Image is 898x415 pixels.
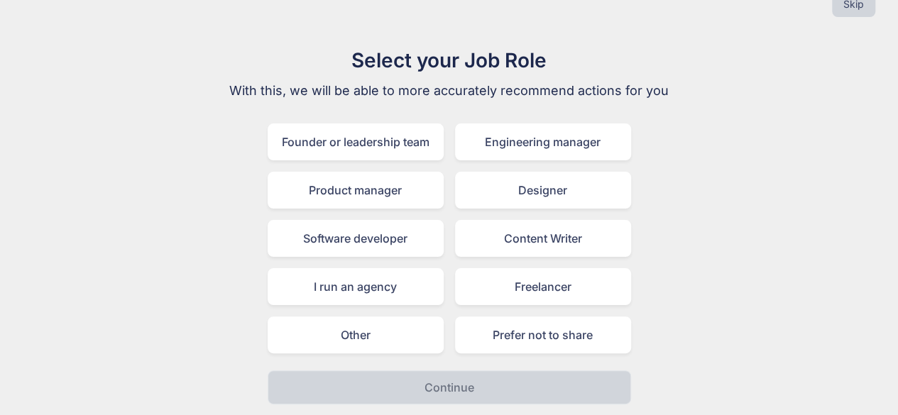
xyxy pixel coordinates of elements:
[268,268,444,305] div: I run an agency
[268,172,444,209] div: Product manager
[455,172,631,209] div: Designer
[268,370,631,404] button: Continue
[455,123,631,160] div: Engineering manager
[425,379,474,396] p: Continue
[211,45,688,75] h1: Select your Job Role
[455,268,631,305] div: Freelancer
[268,316,444,353] div: Other
[211,81,688,101] p: With this, we will be able to more accurately recommend actions for you
[268,123,444,160] div: Founder or leadership team
[455,316,631,353] div: Prefer not to share
[455,220,631,257] div: Content Writer
[268,220,444,257] div: Software developer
